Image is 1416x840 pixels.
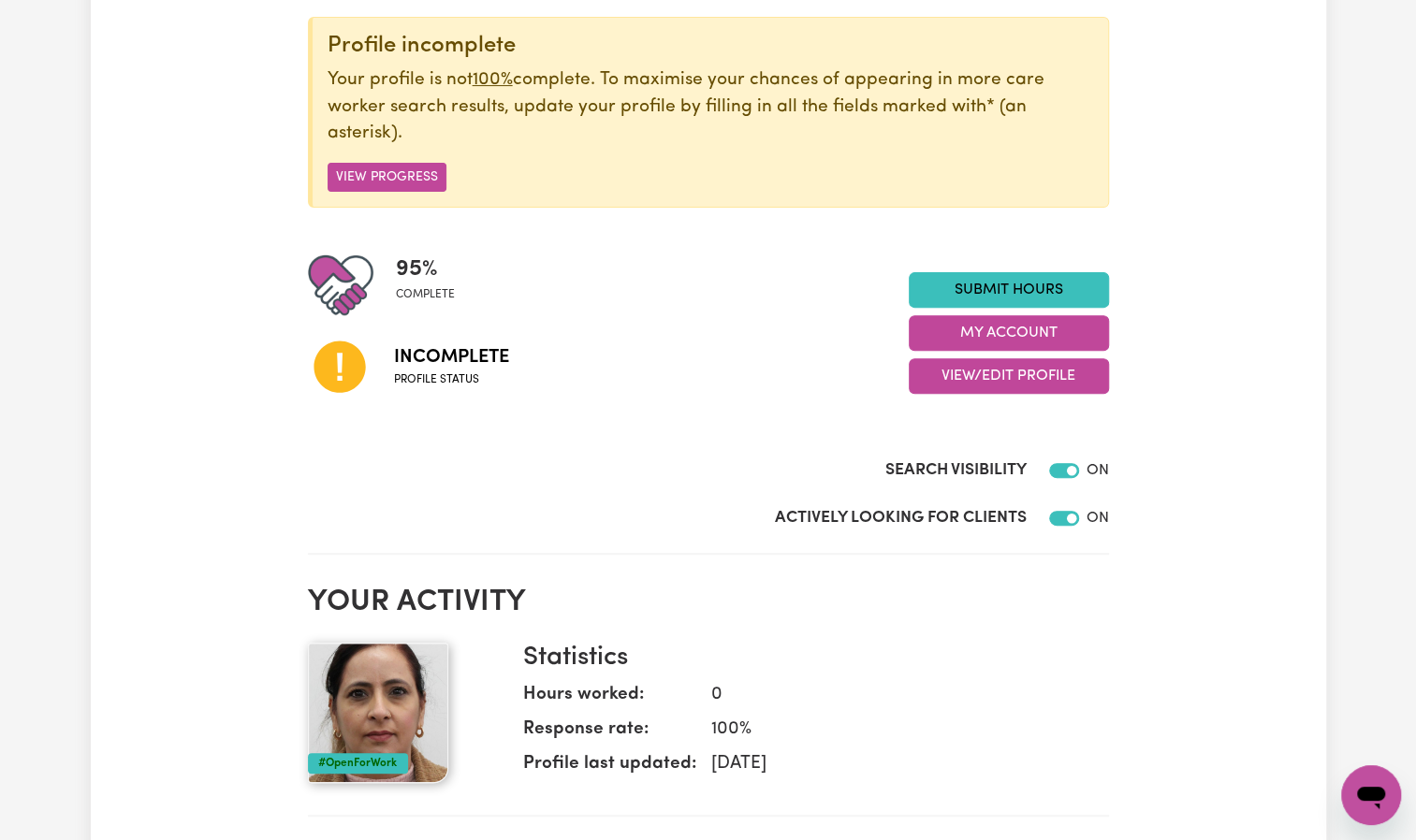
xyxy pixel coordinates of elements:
[308,643,448,783] img: Your profile picture
[885,458,1027,483] label: Search Visibility
[394,343,509,371] span: Incomplete
[328,67,1093,148] p: Your profile is not complete. To maximise your chances of appearing in more care worker search re...
[473,71,513,89] u: 100%
[909,315,1109,351] button: My Account
[696,751,1094,778] dd: [DATE]
[1087,511,1109,526] span: ON
[328,33,1093,60] div: Profile incomplete
[396,253,455,286] span: 95 %
[396,253,470,318] div: Profile completeness: 95%
[1341,765,1401,825] iframe: Button to launch messaging window, conversation in progress
[308,585,1109,620] h2: Your activity
[1087,463,1109,478] span: ON
[328,163,446,192] button: View Progress
[696,717,1094,744] dd: 100 %
[523,643,1094,674] h3: Statistics
[396,286,455,303] span: complete
[909,272,1109,308] a: Submit Hours
[308,753,408,774] div: #OpenForWork
[523,717,696,751] dt: Response rate:
[909,358,1109,394] button: View/Edit Profile
[775,506,1027,530] label: Actively Looking for Clients
[523,751,696,786] dt: Profile last updated:
[696,682,1094,709] dd: 0
[394,371,509,388] span: Profile status
[523,682,696,717] dt: Hours worked:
